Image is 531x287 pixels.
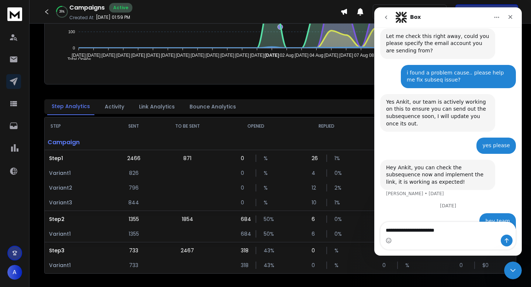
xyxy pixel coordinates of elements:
p: Variant 3 [49,199,109,206]
p: 1355 [129,215,139,223]
tspan: [DATE] [101,53,115,58]
th: STEP [45,117,114,135]
th: SENT [114,117,155,135]
tspan: 02 Aug [280,53,294,58]
p: % [264,184,271,191]
p: 0 [241,169,248,177]
p: 26 [312,155,319,162]
tspan: [DATE] [324,53,339,58]
tspan: [DATE] [235,53,249,58]
p: 0 [241,155,248,162]
p: 0 [382,262,390,269]
p: 43 % [264,247,271,254]
button: Step Analytics [47,98,94,115]
button: A [7,265,22,280]
p: 684 [241,230,248,238]
img: logo [7,7,22,21]
p: 2 % [334,184,342,191]
th: REPLIED [291,117,362,135]
tspan: [DATE] [72,53,86,58]
tspan: [DATE] [250,53,264,58]
p: % [334,262,342,269]
tspan: [DATE] [131,53,145,58]
p: 318 [241,262,248,269]
th: TO BE SENT [154,117,220,135]
p: 844 [128,199,139,206]
p: Step 3 [49,247,109,254]
tspan: 07 Aug [354,53,368,58]
p: 0 % [334,230,342,238]
p: [DATE] 01:59 PM [96,14,130,20]
p: Step 2 [49,215,109,223]
tspan: [DATE] [117,53,131,58]
tspan: [DATE] [339,53,353,58]
tspan: [DATE] [176,53,190,58]
p: 318 [241,247,248,254]
p: 1 % [334,199,342,206]
p: 1355 [129,230,139,238]
p: 1 % [334,155,342,162]
p: Step 1 [49,155,109,162]
p: 684 [241,215,248,223]
tspan: [DATE] [87,53,101,58]
p: $ 0 [482,262,490,269]
p: Created At: [69,15,94,21]
h1: Campaigns [69,3,105,12]
p: Variant 1 [49,230,109,238]
p: 826 [129,169,139,177]
p: % [334,247,342,254]
tspan: [DATE] [161,53,175,58]
p: Variant 1 [49,262,109,269]
p: 871 [183,155,191,162]
button: Get Free Credits [455,4,518,19]
p: 43 % [264,262,271,269]
p: x-axis : Date(UTC) [51,68,510,74]
p: 1854 [182,215,193,223]
p: 0 [312,247,319,254]
p: 2467 [181,247,194,254]
iframe: Intercom live chat [374,7,522,256]
p: Variant 1 [49,169,109,177]
p: 6 [312,215,319,223]
tspan: [DATE] [146,53,160,58]
p: % [405,262,413,269]
p: % [264,169,271,177]
p: 50 % [264,230,271,238]
p: 733 [129,262,138,269]
tspan: 100 [68,30,75,34]
tspan: [DATE] [221,53,235,58]
p: 50 % [264,215,271,223]
iframe: Intercom live chat [504,262,522,279]
th: OPENED [221,117,291,135]
p: 4 [312,169,319,177]
tspan: [DATE] [264,53,279,58]
button: Bounce Analytics [185,98,240,115]
p: 796 [129,184,139,191]
tspan: 04 Aug [310,53,323,58]
p: Variant 2 [49,184,109,191]
p: % [264,199,271,206]
tspan: [DATE] [205,53,219,58]
p: 2466 [127,155,140,162]
tspan: [DATE] [191,53,205,58]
